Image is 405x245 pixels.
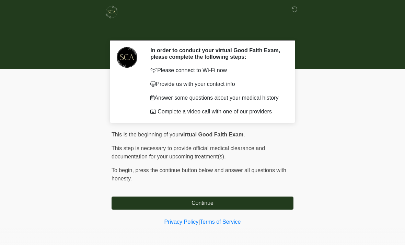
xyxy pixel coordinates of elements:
span: press the continue button below and answer all questions with honesty. [112,167,286,181]
strong: virtual Good Faith Exam [180,132,243,137]
a: Privacy Policy [164,219,199,225]
span: This step is necessary to provide official medical clearance and documentation for your upcoming ... [112,145,265,159]
li: Complete a video call with one of our providers [150,108,283,116]
img: Agent Avatar [117,47,137,68]
img: Skinchic Dallas Logo [105,5,118,19]
a: Terms of Service [200,219,241,225]
a: | [198,219,200,225]
p: Please connect to Wi-Fi now [150,66,283,75]
span: To begin, [112,167,135,173]
p: Provide us with your contact info [150,80,283,88]
button: Continue [112,197,293,210]
p: Answer some questions about your medical history [150,94,283,102]
span: . [243,132,245,137]
span: This is the beginning of your [112,132,180,137]
h1: ‎ ‎ [106,25,299,37]
h2: In order to conduct your virtual Good Faith Exam, please complete the following steps: [150,47,283,60]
